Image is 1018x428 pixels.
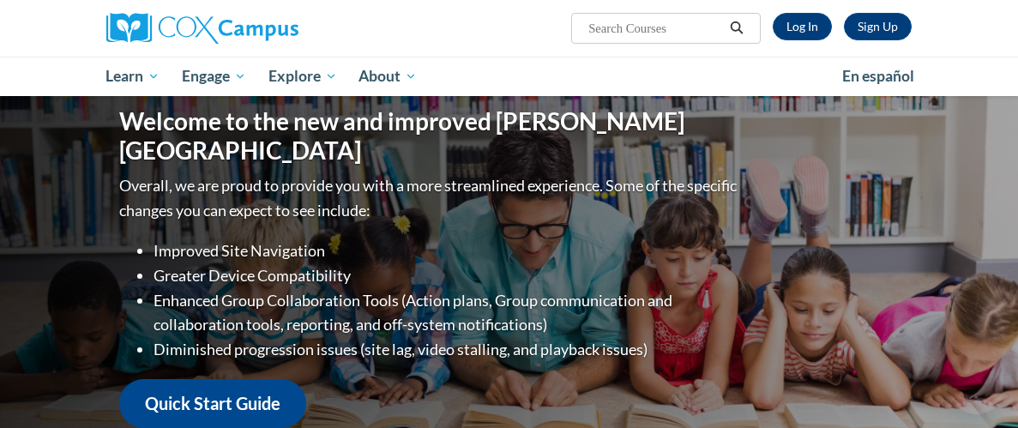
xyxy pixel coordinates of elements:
[119,107,741,165] h1: Welcome to the new and improved [PERSON_NAME][GEOGRAPHIC_DATA]
[831,58,925,94] a: En español
[844,13,912,40] a: Register
[95,57,172,96] a: Learn
[154,288,741,338] li: Enhanced Group Collaboration Tools (Action plans, Group communication and collaboration tools, re...
[257,57,348,96] a: Explore
[106,13,358,44] a: Cox Campus
[358,66,417,87] span: About
[171,57,257,96] a: Engage
[105,66,160,87] span: Learn
[268,66,337,87] span: Explore
[773,13,832,40] a: Log In
[93,57,925,96] div: Main menu
[154,238,741,263] li: Improved Site Navigation
[949,359,1004,414] iframe: Button to launch messaging window
[347,57,428,96] a: About
[119,173,741,223] p: Overall, we are proud to provide you with a more streamlined experience. Some of the specific cha...
[182,66,246,87] span: Engage
[154,337,741,362] li: Diminished progression issues (site lag, video stalling, and playback issues)
[119,379,306,428] a: Quick Start Guide
[106,13,298,44] img: Cox Campus
[587,18,724,39] input: Search Courses
[154,263,741,288] li: Greater Device Compatibility
[724,18,750,39] button: Search
[842,67,914,85] span: En español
